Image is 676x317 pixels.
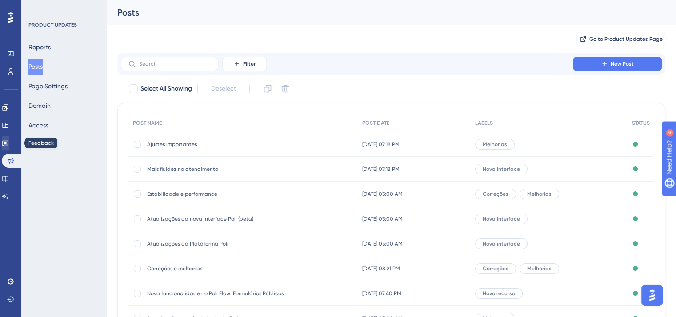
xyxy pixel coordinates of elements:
[362,290,401,297] span: [DATE] 07:40 PM
[362,119,389,127] span: POST DATE
[639,282,665,309] iframe: UserGuiding AI Assistant Launcher
[527,265,552,272] span: Melhorias
[147,265,289,272] span: Correções e melhorias
[28,78,68,94] button: Page Settings
[211,83,236,94] span: Deselect
[589,36,663,43] span: Go to Product Updates Page
[483,215,520,222] span: Nova interface
[147,290,289,297] span: Nova funcionalidade no Poli Flow: Formulários Públicos
[147,166,289,173] span: Mais fluidez no atendimento
[483,240,520,247] span: Nova interface
[362,166,400,173] span: [DATE] 07:18 PM
[62,4,64,12] div: 4
[527,190,552,198] span: Melhorias
[362,190,403,198] span: [DATE] 03:00 AM
[147,215,289,222] span: Atualizações da nova interface Poli (beta)
[483,190,508,198] span: Correções
[576,32,665,46] button: Go to Product Updates Page
[147,190,289,198] span: Estabilidade e performance
[611,60,634,67] span: New Post
[483,265,508,272] span: Correções
[483,290,515,297] span: Novo recurso
[243,60,256,67] span: Filter
[147,141,289,148] span: Ajustes importantes
[28,21,77,28] div: PRODUCT UPDATES
[573,57,662,71] button: New Post
[133,119,162,127] span: POST NAME
[28,117,48,133] button: Access
[140,83,192,94] span: Select All Showing
[203,81,244,97] button: Deselect
[475,119,493,127] span: LABELS
[139,61,211,67] input: Search
[117,6,643,19] div: Posts
[483,141,507,148] span: Melhorias
[483,166,520,173] span: Nova interface
[28,59,43,75] button: Posts
[28,39,51,55] button: Reports
[21,2,56,13] span: Need Help?
[222,57,267,71] button: Filter
[28,98,51,114] button: Domain
[632,119,650,127] span: STATUS
[362,141,400,148] span: [DATE] 07:18 PM
[147,240,289,247] span: Atualizações da Plataforma Poli
[362,265,400,272] span: [DATE] 08:21 PM
[362,240,403,247] span: [DATE] 03:00 AM
[362,215,403,222] span: [DATE] 03:00 AM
